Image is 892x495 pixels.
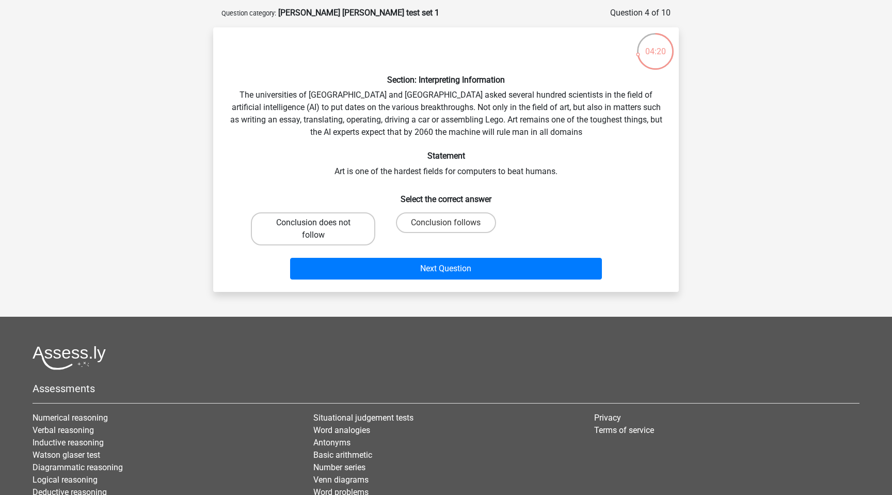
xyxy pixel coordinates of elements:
h5: Assessments [33,382,859,395]
label: Conclusion follows [396,212,496,233]
h6: Section: Interpreting Information [230,75,662,85]
button: Next Question [290,258,602,280]
label: Conclusion does not follow [251,212,375,245]
div: Question 4 of 10 [610,7,671,19]
a: Verbal reasoning [33,425,94,435]
a: Watson glaser test [33,450,100,460]
a: Logical reasoning [33,475,98,485]
h6: Statement [230,151,662,161]
small: Question category: [221,9,276,17]
a: Situational judgement tests [313,413,413,423]
strong: [PERSON_NAME] [PERSON_NAME] test set 1 [278,8,439,18]
a: Word analogies [313,425,370,435]
div: The universities of [GEOGRAPHIC_DATA] and [GEOGRAPHIC_DATA] asked several hundred scientists in t... [217,36,675,284]
a: Terms of service [594,425,654,435]
a: Number series [313,462,365,472]
img: Assessly logo [33,346,106,370]
a: Numerical reasoning [33,413,108,423]
a: Basic arithmetic [313,450,372,460]
a: Venn diagrams [313,475,369,485]
div: 04:20 [636,32,675,58]
a: Antonyms [313,438,351,447]
h6: Select the correct answer [230,186,662,204]
a: Privacy [594,413,621,423]
a: Diagrammatic reasoning [33,462,123,472]
a: Inductive reasoning [33,438,104,447]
